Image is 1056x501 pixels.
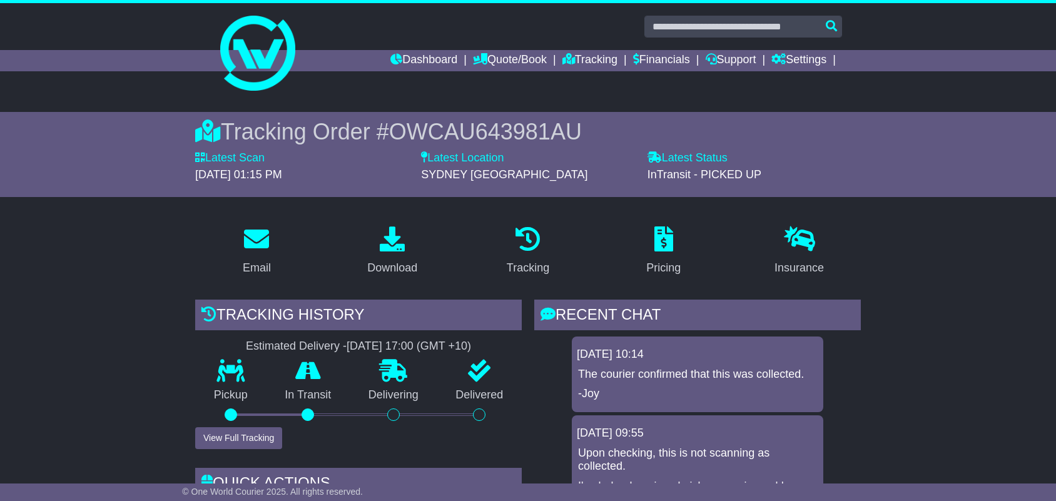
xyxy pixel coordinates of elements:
[499,222,557,281] a: Tracking
[771,50,826,71] a: Settings
[578,368,817,382] p: The courier confirmed that this was collected.
[577,427,818,440] div: [DATE] 09:55
[195,168,282,181] span: [DATE] 01:15 PM
[195,151,265,165] label: Latest Scan
[706,50,756,71] a: Support
[766,222,832,281] a: Insurance
[195,427,282,449] button: View Full Tracking
[267,388,350,402] p: In Transit
[235,222,279,281] a: Email
[473,50,547,71] a: Quote/Book
[359,222,425,281] a: Download
[421,151,504,165] label: Latest Location
[638,222,689,281] a: Pricing
[195,118,861,145] div: Tracking Order #
[562,50,617,71] a: Tracking
[389,119,582,144] span: OWCAU643981AU
[633,50,690,71] a: Financials
[367,260,417,276] div: Download
[195,300,522,333] div: Tracking history
[437,388,522,402] p: Delivered
[390,50,457,71] a: Dashboard
[195,340,522,353] div: Estimated Delivery -
[646,260,681,276] div: Pricing
[647,168,761,181] span: InTransit - PICKED UP
[534,300,861,333] div: RECENT CHAT
[647,151,728,165] label: Latest Status
[347,340,471,353] div: [DATE] 17:00 (GMT +10)
[182,487,363,497] span: © One World Courier 2025. All rights reserved.
[774,260,824,276] div: Insurance
[243,260,271,276] div: Email
[578,447,817,473] p: Upon checking, this is not scanning as collected.
[578,387,817,401] p: -Joy
[507,260,549,276] div: Tracking
[421,168,587,181] span: SYDNEY [GEOGRAPHIC_DATA]
[195,388,267,402] p: Pickup
[350,388,437,402] p: Delivering
[577,348,818,362] div: [DATE] 10:14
